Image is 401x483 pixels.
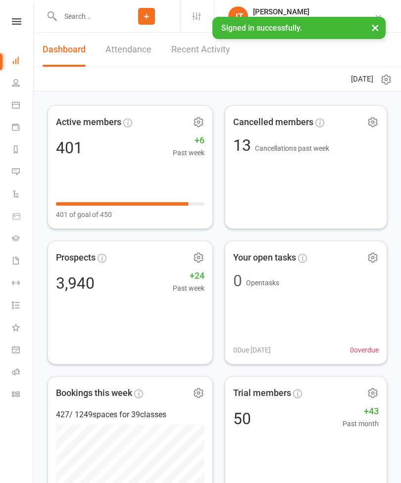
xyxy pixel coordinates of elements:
div: 0 [233,273,242,289]
span: Signed in successfully. [221,23,302,33]
input: Search... [57,9,113,23]
button: × [366,17,384,38]
span: Cancelled members [233,115,313,130]
span: [DATE] [351,73,373,85]
span: +43 [343,404,379,419]
a: General attendance kiosk mode [12,340,34,362]
a: Roll call kiosk mode [12,362,34,384]
span: Trial members [233,386,291,400]
a: Calendar [12,95,34,117]
span: Past week [173,147,204,158]
div: 401 [56,140,83,156]
span: +6 [173,133,204,148]
span: Prospects [56,251,96,265]
span: Past week [173,283,204,294]
span: Bookings this week [56,386,132,400]
a: What's New [12,317,34,340]
span: Active members [56,115,121,130]
span: 0 Due [DATE] [233,345,271,355]
a: Recent Activity [171,33,230,67]
span: Open tasks [246,279,279,287]
a: Class kiosk mode [12,384,34,406]
span: 401 of goal of 450 [56,209,112,220]
span: Your open tasks [233,251,296,265]
a: People [12,73,34,95]
div: Urban Muaythai - [GEOGRAPHIC_DATA] [253,16,374,25]
span: 0 overdue [350,345,379,355]
span: 13 [233,136,255,155]
div: 427 / 1249 spaces for 39 classes [56,408,204,421]
div: 3,940 [56,275,95,291]
div: [PERSON_NAME] [253,7,374,16]
a: Payments [12,117,34,139]
a: Dashboard [12,50,34,73]
a: Reports [12,139,34,162]
a: Product Sales [12,206,34,228]
span: Cancellations past week [255,144,329,152]
div: 50 [233,411,251,427]
span: Past month [343,418,379,429]
div: JT [228,6,248,26]
a: Attendance [105,33,151,67]
span: +24 [173,269,204,283]
a: Dashboard [43,33,86,67]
